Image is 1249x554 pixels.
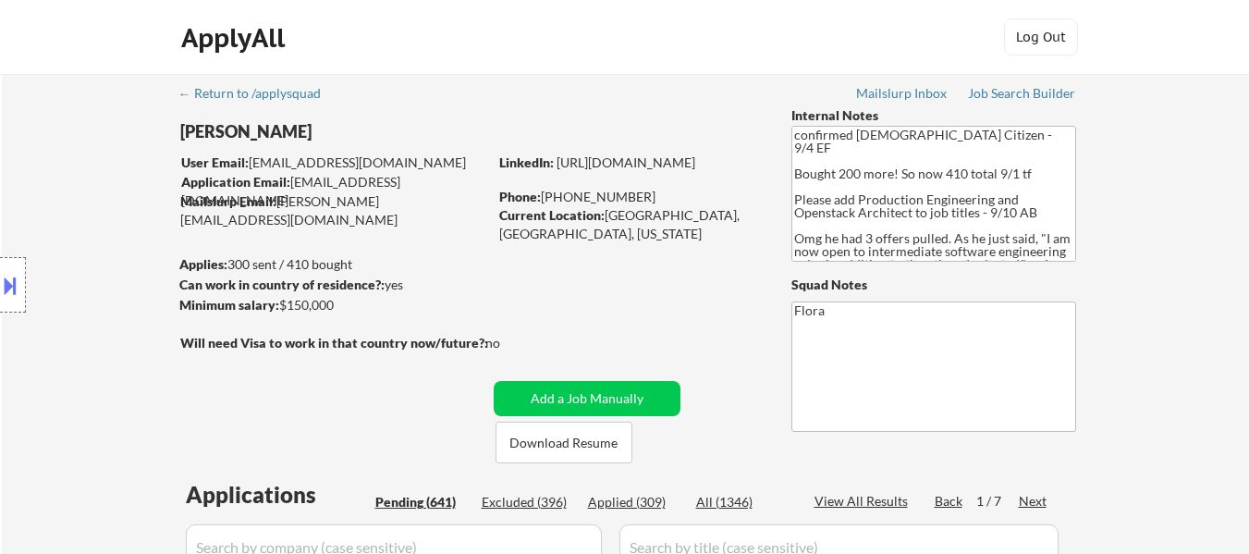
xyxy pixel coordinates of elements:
a: Mailslurp Inbox [856,86,949,105]
strong: LinkedIn: [499,154,554,170]
div: View All Results [814,492,913,511]
div: Back [935,492,964,511]
a: ← Return to /applysquad [178,86,338,105]
div: Mailslurp Inbox [856,87,949,100]
div: Squad Notes [791,276,1076,294]
div: Job Search Builder [968,87,1076,100]
strong: Phone: [499,189,541,204]
a: [URL][DOMAIN_NAME] [557,154,695,170]
div: 300 sent / 410 bought [179,255,487,274]
div: Next [1019,492,1048,511]
div: Applications [186,484,369,506]
div: [EMAIL_ADDRESS][DOMAIN_NAME] [181,173,487,209]
div: [GEOGRAPHIC_DATA], [GEOGRAPHIC_DATA], [US_STATE] [499,206,761,242]
button: Download Resume [496,422,632,463]
div: [PHONE_NUMBER] [499,188,761,206]
div: no [485,334,538,352]
strong: Will need Visa to work in that country now/future?: [180,335,488,351]
div: Excluded (396) [482,493,574,511]
div: All (1346) [696,493,789,511]
div: Pending (641) [375,493,468,511]
div: [PERSON_NAME] [180,120,560,143]
strong: Current Location: [499,207,605,223]
div: ← Return to /applysquad [178,87,338,100]
div: 1 / 7 [976,492,1019,511]
div: $150,000 [179,296,487,314]
div: [EMAIL_ADDRESS][DOMAIN_NAME] [181,154,487,172]
button: Add a Job Manually [494,381,680,416]
a: Job Search Builder [968,86,1076,105]
div: Applied (309) [588,493,680,511]
div: Internal Notes [791,106,1076,125]
div: ApplyAll [181,22,290,54]
button: Log Out [1004,18,1078,55]
div: [PERSON_NAME][EMAIL_ADDRESS][DOMAIN_NAME] [180,192,487,228]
